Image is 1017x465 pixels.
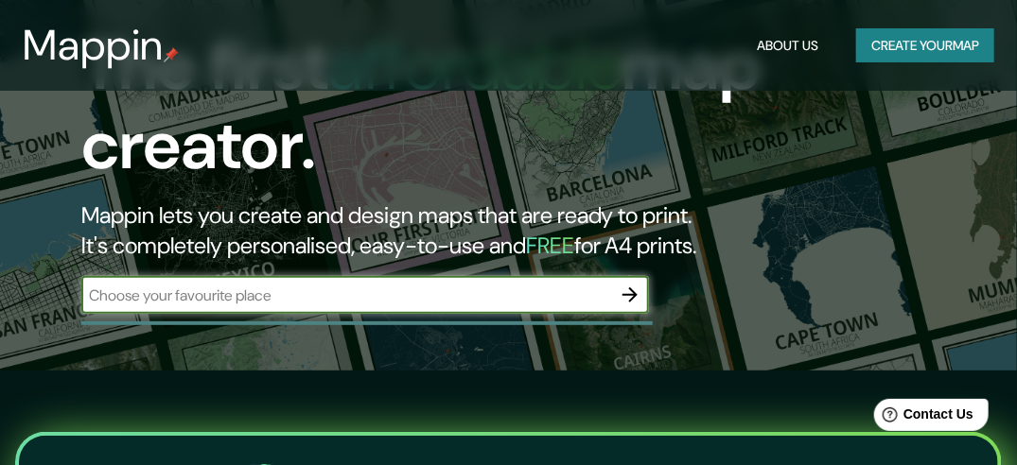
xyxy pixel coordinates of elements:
[526,231,574,260] h5: FREE
[81,26,895,200] h1: The first map creator.
[81,284,611,306] input: Choose your favourite place
[23,21,164,70] h3: Mappin
[849,391,996,444] iframe: Help widget launcher
[164,47,179,62] img: mappin-pin
[81,200,895,261] h2: Mappin lets you create and design maps that are ready to print. It's completely personalised, eas...
[856,28,994,63] button: Create yourmap
[749,28,826,63] button: About Us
